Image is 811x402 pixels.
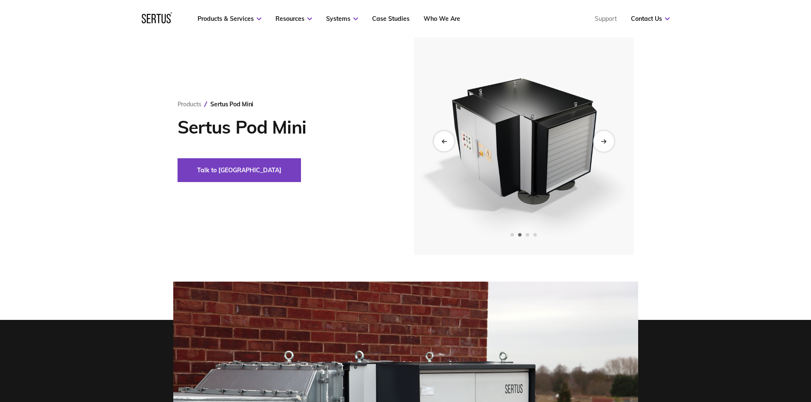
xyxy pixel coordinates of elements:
a: Support [595,15,617,23]
span: Go to slide 3 [526,233,529,237]
a: Products & Services [198,15,261,23]
div: Next slide [593,131,614,151]
span: Go to slide 4 [533,233,537,237]
h1: Sertus Pod Mini [178,117,388,138]
a: Resources [275,15,312,23]
a: Case Studies [372,15,410,23]
a: Systems [326,15,358,23]
span: Go to slide 1 [510,233,514,237]
a: Contact Us [631,15,670,23]
button: Talk to [GEOGRAPHIC_DATA] [178,158,301,182]
a: Who We Are [424,15,460,23]
div: Previous slide [434,131,454,151]
a: Products [178,100,201,108]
